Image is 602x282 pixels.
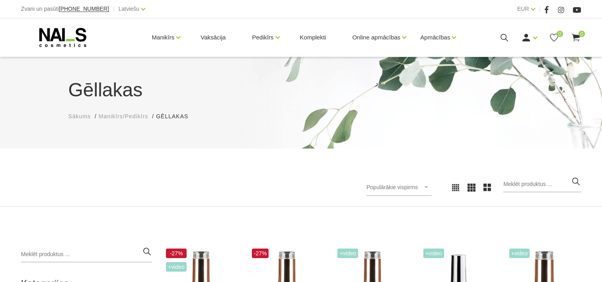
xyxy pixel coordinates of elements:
div: Zvani un pasūti [21,4,109,14]
a: [PHONE_NUMBER] [59,6,109,12]
a: Apmācības [420,22,450,53]
a: Komplekti [294,18,333,57]
a: Online apmācības [352,22,400,53]
a: EUR [517,4,529,14]
span: | [113,4,115,14]
input: Meklēt produktus ... [503,176,581,192]
a: Pedikīrs [252,22,273,53]
input: Meklēt produktus ... [21,247,152,262]
h1: Gēllakas [68,76,534,104]
a: Manikīrs/Pedikīrs [99,112,148,121]
li: Gēllakas [156,112,196,121]
span: -27% [166,249,187,258]
span: Manikīrs/Pedikīrs [99,113,148,119]
a: 0 [571,33,581,43]
a: Vaksācija [194,18,232,57]
span: Populārākie vispirms [366,184,418,190]
span: +Video [423,249,444,258]
span: | [539,4,541,14]
a: Sākums [68,112,91,121]
span: +Video [337,249,358,258]
span: +Video [166,262,187,272]
a: Latviešu [119,4,139,14]
a: 0 [549,33,559,43]
span: 0 [557,31,563,37]
span: 0 [579,31,585,37]
span: -27% [252,249,269,258]
a: Manikīrs [152,22,175,53]
span: +Video [509,249,530,258]
span: Sākums [68,113,91,119]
